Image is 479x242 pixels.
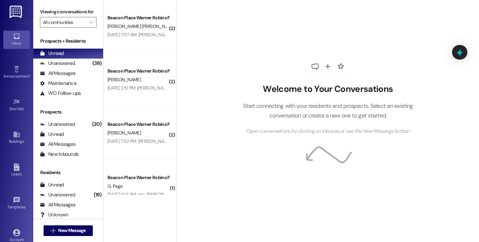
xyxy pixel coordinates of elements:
div: Prospects [33,109,103,116]
button: New Message [44,225,93,236]
div: Beacon Place Warner Robins Prospect [107,14,169,21]
img: ResiDesk Logo [10,6,23,18]
div: Unanswered [40,191,75,198]
div: [DATE] 1:04 PM: Hey [PERSON_NAME] can you give me a call? [107,191,226,197]
div: All Messages [40,141,76,148]
h2: Welcome to Your Conversations [233,84,423,95]
div: (39) [91,58,103,69]
label: Viewing conversations for [40,7,96,17]
div: Maintenance [40,80,77,87]
div: Unread [40,181,64,188]
div: Beacon Place Warner Robins Prospect [107,174,169,181]
div: Residents [33,169,103,176]
a: Inbox [3,31,30,49]
div: [DATE] 7:52 PM: [PERSON_NAME] [107,138,171,144]
div: [DATE] 7:07 AM: [PERSON_NAME] [107,32,172,38]
a: Templates • [3,194,30,212]
div: Unread [40,131,64,138]
div: Unanswered [40,121,75,128]
div: All Messages [40,201,76,208]
i:  [89,20,93,25]
a: Leads [3,161,30,179]
div: (19) [92,190,103,200]
span: G. Page [107,183,122,189]
span: • [26,204,27,208]
div: All Messages [40,70,76,77]
span: [PERSON_NAME] [107,77,141,83]
div: Beacon Place Warner Robins Prospect [107,68,169,75]
a: Site Visit • [3,96,30,114]
span: Open conversations by clicking on inboxes or use the New Message button [246,127,409,135]
div: Unread [40,50,64,57]
span: New Message [58,227,85,234]
div: Beacon Place Warner Robins Prospect [107,121,169,128]
div: Unknown [40,211,68,218]
a: Buildings [3,129,30,147]
div: [DATE] 2:51 PM: [PERSON_NAME] [107,85,170,91]
div: New Inbounds [40,151,79,158]
div: Prospects + Residents [33,38,103,45]
span: [PERSON_NAME] [PERSON_NAME] [107,23,175,29]
input: All communities [43,17,86,28]
div: Unanswered [40,60,75,67]
div: (20) [90,119,103,129]
span: • [30,73,31,78]
span: [PERSON_NAME] [107,130,141,136]
i:  [51,228,56,233]
div: WO Follow-ups [40,90,81,97]
p: Start connecting with your residents and prospects. Select an existing conversation or create a n... [233,101,423,120]
span: • [24,106,25,110]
